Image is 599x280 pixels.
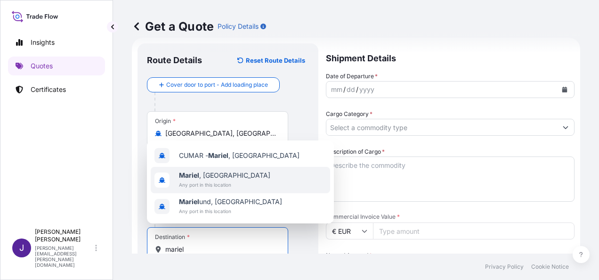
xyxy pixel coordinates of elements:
b: Mariel [179,171,199,179]
span: , [GEOGRAPHIC_DATA] [179,171,270,180]
b: Mariel [208,151,228,159]
label: Description of Cargo [326,147,385,156]
button: Show suggestions [557,119,574,136]
span: Date of Departure [326,72,378,81]
input: Select a commodity type [326,119,557,136]
span: Any port in this location [179,206,282,216]
p: Cookie Notice [531,263,569,271]
div: month, [330,84,343,95]
button: Calendar [557,82,572,97]
b: Mariel [179,198,199,206]
p: [PERSON_NAME][EMAIL_ADDRESS][PERSON_NAME][DOMAIN_NAME] [35,245,93,268]
p: Get a Quote [132,19,214,34]
p: Shipment Details [326,43,575,72]
span: Any port in this location [179,180,270,189]
div: / [343,84,346,95]
input: Type amount [373,222,575,239]
p: Privacy Policy [485,263,524,271]
div: / [356,84,358,95]
div: day, [346,84,356,95]
input: Origin [165,129,276,138]
div: Destination [155,233,190,241]
p: Policy Details [218,22,259,31]
p: Quotes [31,61,53,71]
div: Origin [155,117,176,125]
label: Cargo Category [326,109,372,119]
input: Destination [165,245,276,254]
span: und, [GEOGRAPHIC_DATA] [179,197,282,206]
span: CUMAR - , [GEOGRAPHIC_DATA] [179,151,299,160]
p: [PERSON_NAME] [PERSON_NAME] [35,228,93,243]
p: Certificates [31,85,66,94]
span: Commercial Invoice Value [326,213,575,221]
div: year, [358,84,375,95]
p: Route Details [147,55,202,66]
p: Reset Route Details [246,56,305,65]
span: J [19,243,24,253]
p: Insights [31,38,55,47]
span: Cover door to port - Add loading place [166,80,268,90]
label: Named Assured [326,251,372,260]
div: Show suggestions [147,140,334,223]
